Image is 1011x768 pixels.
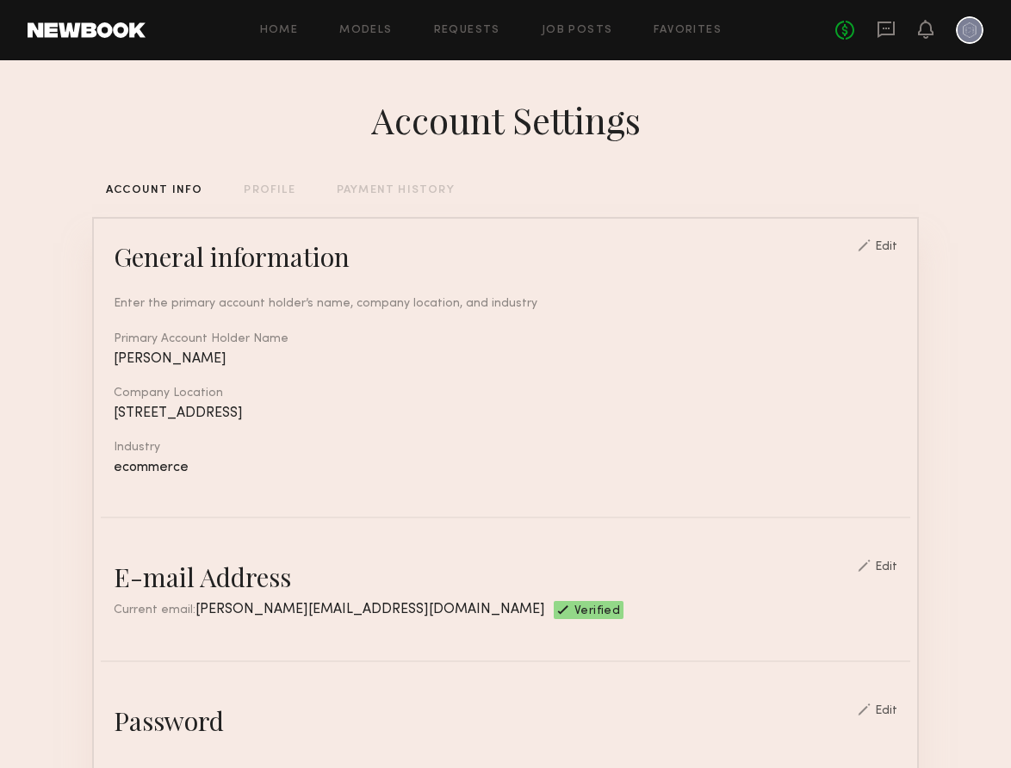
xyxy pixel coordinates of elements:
[875,561,897,573] div: Edit
[434,25,500,36] a: Requests
[114,461,897,475] div: ecommerce
[574,605,620,619] span: Verified
[114,333,897,345] div: Primary Account Holder Name
[114,601,545,619] div: Current email:
[195,603,545,616] span: [PERSON_NAME][EMAIL_ADDRESS][DOMAIN_NAME]
[875,705,897,717] div: Edit
[875,241,897,253] div: Edit
[114,406,897,421] div: [STREET_ADDRESS]
[106,185,202,196] div: ACCOUNT INFO
[542,25,613,36] a: Job Posts
[337,185,455,196] div: PAYMENT HISTORY
[114,560,291,594] div: E-mail Address
[114,294,897,313] div: Enter the primary account holder’s name, company location, and industry
[260,25,299,36] a: Home
[114,239,350,274] div: General information
[244,185,295,196] div: PROFILE
[114,442,897,454] div: Industry
[339,25,392,36] a: Models
[654,25,722,36] a: Favorites
[114,352,897,367] div: [PERSON_NAME]
[371,96,641,144] div: Account Settings
[114,387,897,399] div: Company Location
[114,703,224,738] div: Password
